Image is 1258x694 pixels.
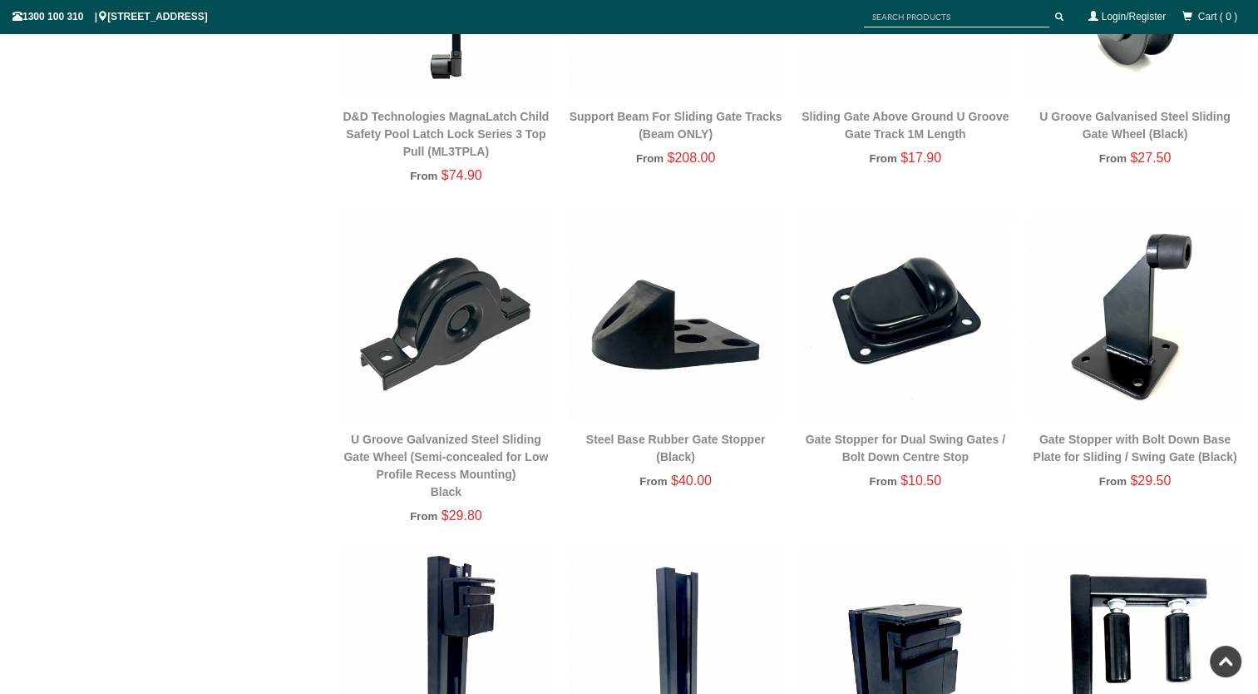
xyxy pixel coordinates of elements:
a: Gate Stopper for Dual Swing Gates / Bolt Down Centre Stop [806,433,1005,463]
a: Login/Register [1102,11,1166,22]
a: Support Beam For Sliding Gate Tracks (Beam ONLY) [570,110,782,141]
a: Steel Base Rubber Gate Stopper (Black) [586,433,766,463]
a: U Groove Galvanized Steel Sliding Gate Wheel (Semi-concealed for Low Profile Recess Mounting)Black [343,433,548,498]
img: Steel Base Rubber Gate Stopper (Black) - Gate Warehouse [569,208,782,421]
span: Cart ( 0 ) [1198,11,1237,22]
span: From [639,475,667,488]
span: From [410,170,437,182]
span: From [410,510,437,523]
a: Sliding Gate Above Ground U Groove Gate Track 1M Length [802,110,1009,141]
img: Gate Stopper for Dual Swing Gates / Bolt Down Centre Stop - Gate Warehouse [799,208,1012,421]
span: $74.90 [442,168,482,182]
span: From [1099,152,1127,165]
img: Gate Stopper with Bolt Down Base Plate for Sliding / Swing Gate (Black) - Gate Warehouse [1029,208,1241,421]
span: $29.80 [442,508,482,523]
span: From [869,152,896,165]
span: From [869,475,896,488]
span: $10.50 [900,473,941,488]
a: D&D Technologies MagnaLatch Child Safety Pool Latch Lock Series 3 Top Pull (ML3TPLA) [343,110,549,158]
span: $40.00 [671,473,712,488]
span: $17.90 [900,151,941,165]
iframe: LiveChat chat widget [925,249,1258,636]
span: From [636,152,664,165]
span: 1300 100 310 | [STREET_ADDRESS] [12,11,208,22]
span: $208.00 [667,151,715,165]
a: U Groove Galvanised Steel Sliding Gate Wheel (Black) [1039,110,1231,141]
span: $27.50 [1130,151,1171,165]
input: SEARCH PRODUCTS [864,7,1049,27]
img: U Groove Galvanized Steel Sliding Gate Wheel (Semi-concealed for Low Profile Recess Mounting) - B... [339,208,552,421]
